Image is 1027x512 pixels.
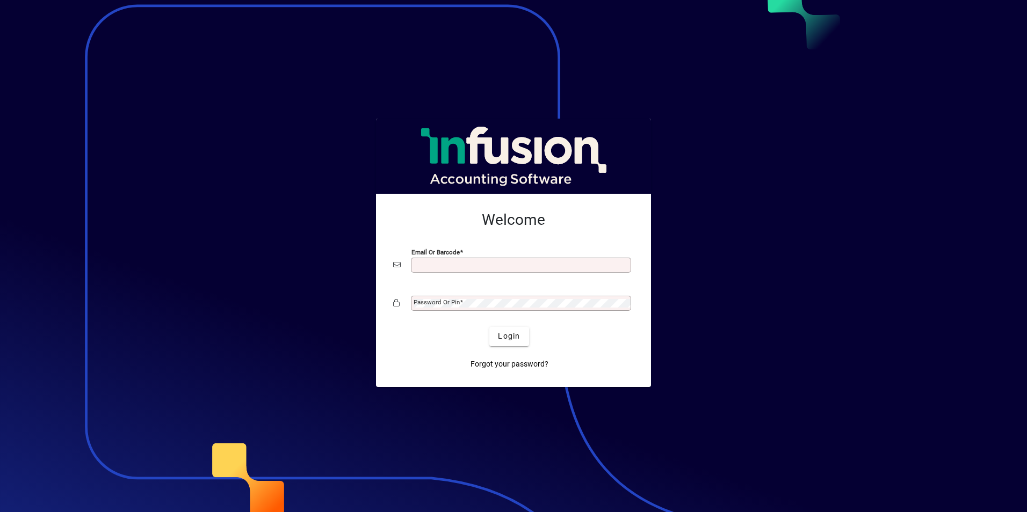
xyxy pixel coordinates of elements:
button: Login [489,327,529,346]
span: Login [498,331,520,342]
span: Forgot your password? [471,359,548,370]
mat-label: Password or Pin [414,298,460,306]
mat-label: Email or Barcode [411,248,460,255]
h2: Welcome [393,211,634,229]
a: Forgot your password? [466,355,553,374]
